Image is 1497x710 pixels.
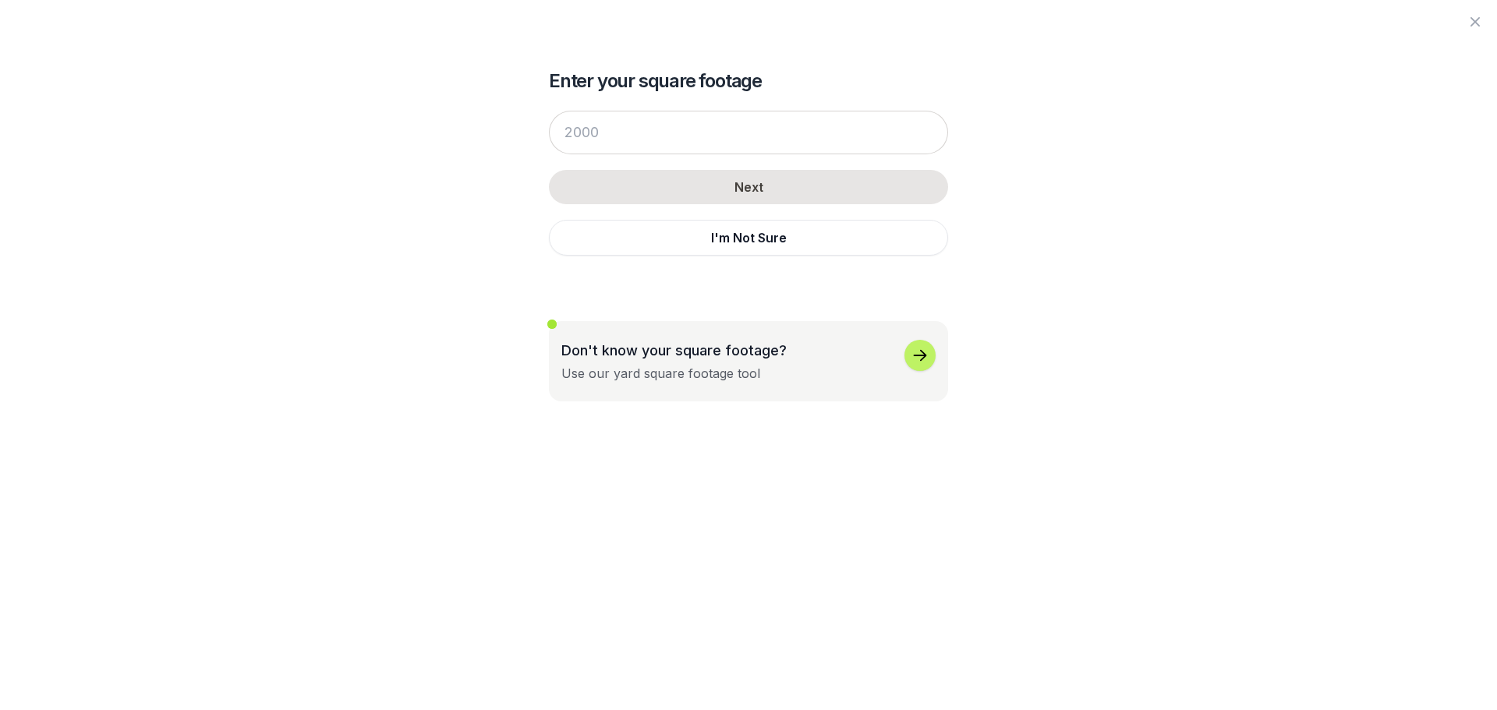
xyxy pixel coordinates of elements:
[549,321,948,401] button: Don't know your square footage?Use our yard square footage tool
[549,220,948,256] button: I'm Not Sure
[549,111,948,154] input: 2000
[561,340,787,361] p: Don't know your square footage?
[561,364,760,383] div: Use our yard square footage tool
[549,170,948,204] button: Next
[549,69,948,94] h2: Enter your square footage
